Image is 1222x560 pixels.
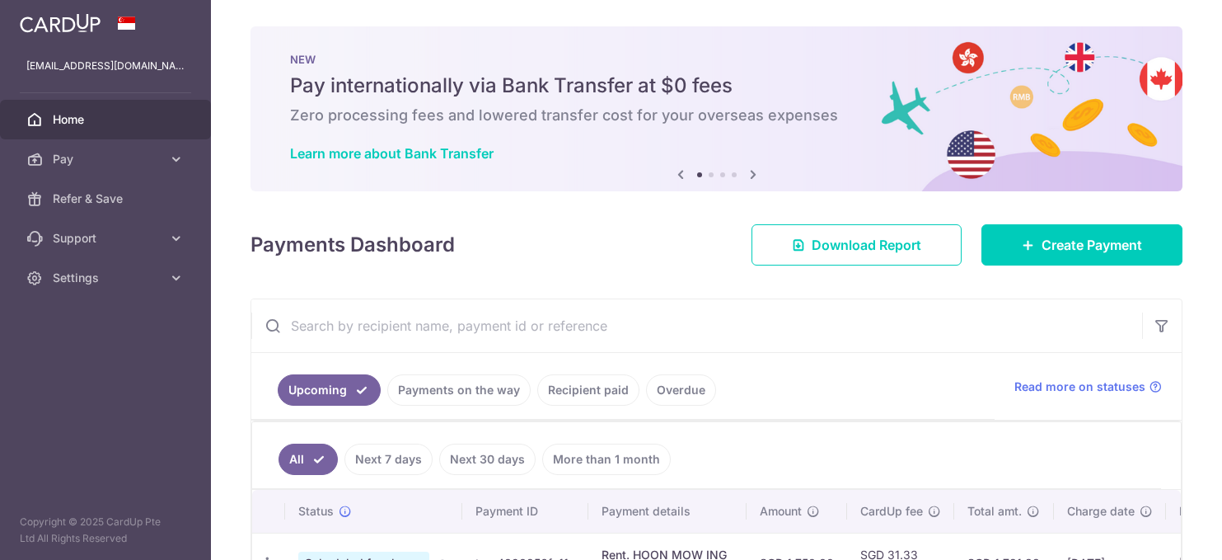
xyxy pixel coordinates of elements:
p: [EMAIL_ADDRESS][DOMAIN_NAME] [26,58,185,74]
span: Refer & Save [53,191,162,207]
span: Amount [760,503,802,520]
a: Recipient paid [537,374,639,406]
a: Upcoming [278,374,381,406]
a: Read more on statuses [1014,379,1162,395]
th: Payment details [588,490,747,533]
a: Create Payment [981,224,1182,266]
p: NEW [290,53,1143,66]
th: Payment ID [462,490,588,533]
span: Pay [53,151,162,167]
a: Payments on the way [387,374,531,406]
span: Home [53,111,162,128]
img: CardUp [20,13,101,33]
span: Read more on statuses [1014,379,1145,395]
span: CardUp fee [860,503,923,520]
a: Next 7 days [344,444,433,475]
span: Status [298,503,334,520]
input: Search by recipient name, payment id or reference [251,299,1142,352]
a: More than 1 month [542,444,671,475]
a: Learn more about Bank Transfer [290,145,494,162]
span: Settings [53,270,162,286]
a: Overdue [646,374,716,406]
span: Support [53,230,162,247]
img: Bank transfer banner [250,26,1182,191]
a: All [279,444,338,475]
span: Total amt. [967,503,1022,520]
span: Charge date [1067,503,1135,520]
h5: Pay internationally via Bank Transfer at $0 fees [290,73,1143,99]
h4: Payments Dashboard [250,230,455,260]
h6: Zero processing fees and lowered transfer cost for your overseas expenses [290,106,1143,125]
span: Download Report [812,235,921,255]
a: Next 30 days [439,444,536,475]
span: Create Payment [1042,235,1142,255]
a: Download Report [751,224,962,266]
